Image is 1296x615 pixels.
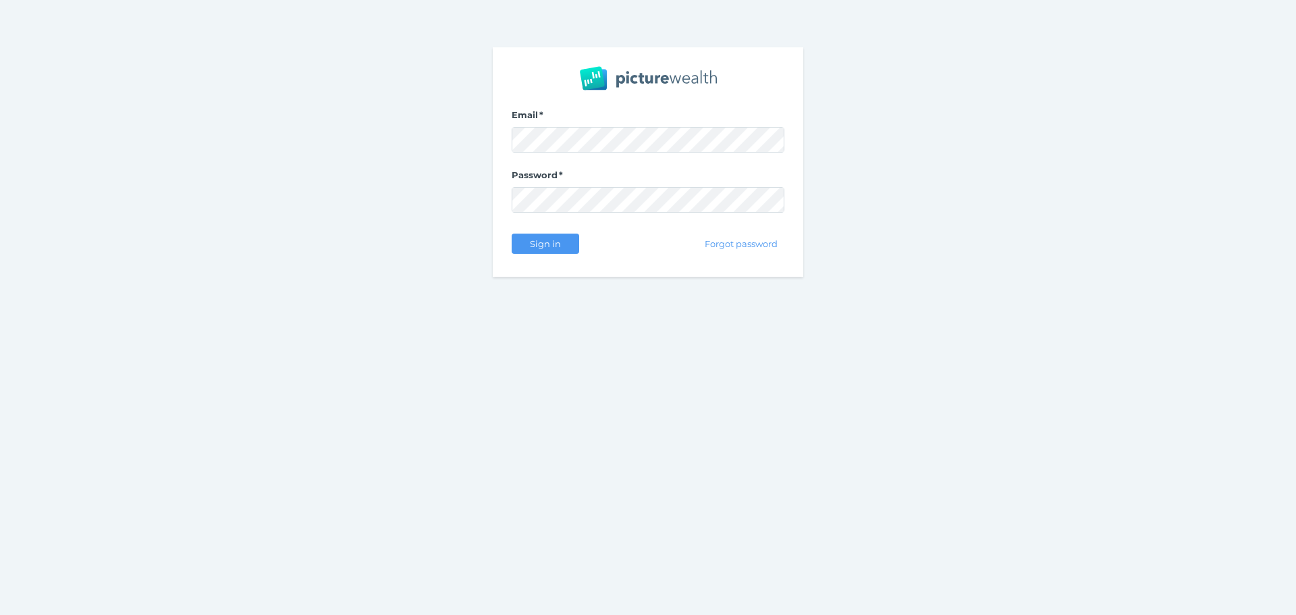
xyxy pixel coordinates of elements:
label: Password [512,169,784,187]
button: Forgot password [699,234,784,254]
span: Sign in [524,238,566,249]
label: Email [512,109,784,127]
img: PW [580,66,717,90]
button: Sign in [512,234,579,254]
span: Forgot password [699,238,784,249]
